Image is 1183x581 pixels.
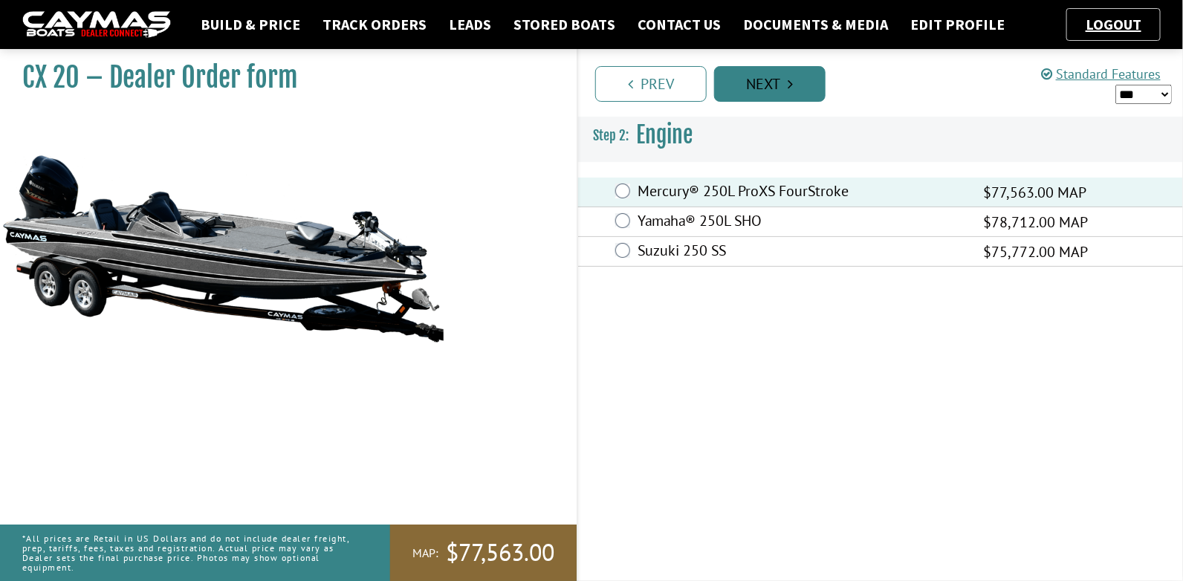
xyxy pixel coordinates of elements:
label: Suzuki 250 SS [638,241,965,263]
p: *All prices are Retail in US Dollars and do not include dealer freight, prep, tariffs, fees, taxe... [22,526,357,580]
span: $78,712.00 MAP [983,211,1088,233]
label: Mercury® 250L ProXS FourStroke [638,182,965,204]
a: Contact Us [630,15,728,34]
a: Edit Profile [903,15,1012,34]
span: $75,772.00 MAP [983,241,1088,263]
a: Documents & Media [736,15,895,34]
span: MAP: [412,545,438,561]
a: Logout [1078,15,1149,33]
a: Stored Boats [506,15,623,34]
a: Next [714,66,826,102]
a: MAP:$77,563.00 [390,525,577,581]
label: Yamaha® 250L SHO [638,212,965,233]
h3: Engine [578,108,1183,163]
h1: CX 20 – Dealer Order form [22,61,539,94]
a: Build & Price [193,15,308,34]
span: $77,563.00 MAP [983,181,1086,204]
a: Track Orders [315,15,434,34]
img: caymas-dealer-connect-2ed40d3bc7270c1d8d7ffb4b79bf05adc795679939227970def78ec6f6c03838.gif [22,11,171,39]
a: Leads [441,15,499,34]
a: Standard Features [1041,65,1161,82]
ul: Pagination [591,64,1183,102]
span: $77,563.00 [446,537,554,568]
a: Prev [595,66,707,102]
